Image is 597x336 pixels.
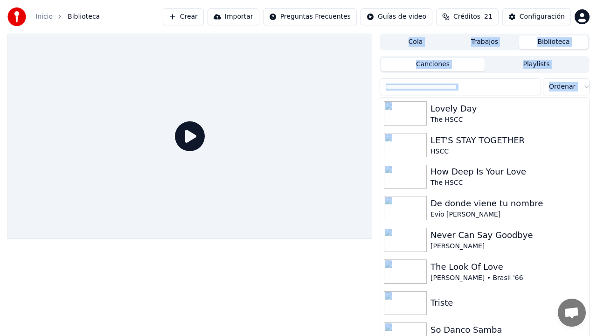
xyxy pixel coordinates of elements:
[163,8,204,25] button: Crear
[430,273,585,283] div: [PERSON_NAME] • Brasil '66
[430,296,585,309] div: Triste
[208,8,259,25] button: Importar
[436,8,499,25] button: Créditos21
[519,35,588,49] button: Biblioteca
[430,242,585,251] div: [PERSON_NAME]
[430,102,585,115] div: Lovely Day
[430,197,585,210] div: De donde viene tu nombre
[381,58,485,71] button: Canciones
[485,58,588,71] button: Playlists
[430,260,585,273] div: The Look Of Love
[7,7,26,26] img: youka
[549,82,576,91] span: Ordenar
[450,35,519,49] button: Trabajos
[381,35,450,49] button: Cola
[430,229,585,242] div: Never Can Say Goodbye
[430,178,585,188] div: The HSCC
[430,165,585,178] div: How Deep Is Your Love
[263,8,357,25] button: Preguntas Frecuentes
[430,134,585,147] div: LET'S STAY TOGETHER
[361,8,432,25] button: Guías de video
[484,12,493,21] span: 21
[430,210,585,219] div: Evio [PERSON_NAME]
[520,12,565,21] div: Configuración
[502,8,571,25] button: Configuración
[430,115,585,125] div: The HSCC
[35,12,100,21] nav: breadcrumb
[453,12,480,21] span: Créditos
[35,12,53,21] a: Inicio
[430,147,585,156] div: HSCC
[558,299,586,327] a: Open chat
[68,12,100,21] span: Biblioteca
